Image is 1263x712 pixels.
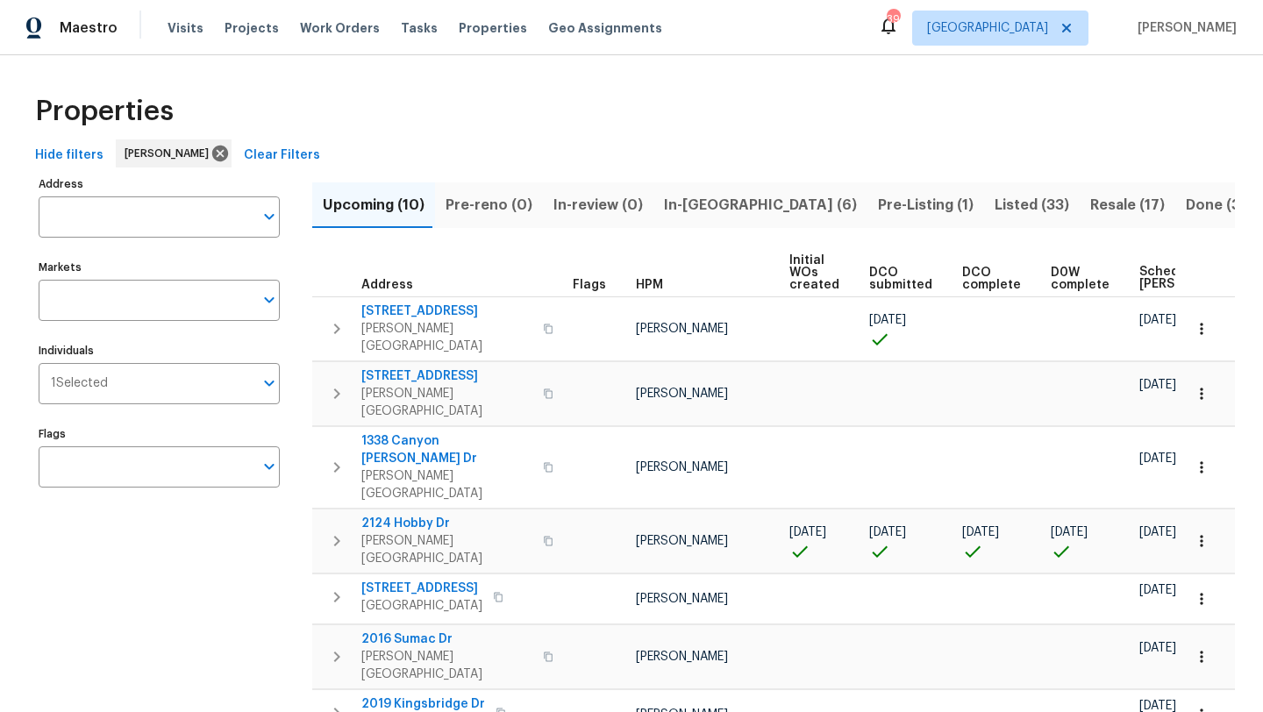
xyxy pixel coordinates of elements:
span: In-[GEOGRAPHIC_DATA] (6) [664,193,857,217]
span: Listed (33) [995,193,1069,217]
span: [PERSON_NAME] [636,388,728,400]
span: [PERSON_NAME] [636,651,728,663]
span: DCO submitted [869,267,932,291]
span: [DATE] [962,526,999,538]
span: Hide filters [35,145,103,167]
span: [PERSON_NAME] [636,461,728,473]
span: [DATE] [1139,379,1176,391]
span: [GEOGRAPHIC_DATA] [927,19,1048,37]
span: 2016 Sumac Dr [361,630,532,648]
label: Markets [39,262,280,273]
span: [PERSON_NAME][GEOGRAPHIC_DATA] [361,532,532,567]
button: Open [257,204,282,229]
span: 1 Selected [51,376,108,391]
span: Upcoming (10) [323,193,425,217]
span: 1338 Canyon [PERSON_NAME] Dr [361,432,532,467]
span: [DATE] [869,314,906,326]
span: Properties [459,19,527,37]
label: Flags [39,429,280,439]
label: Individuals [39,345,280,356]
span: [STREET_ADDRESS] [361,303,532,320]
span: [DATE] [1139,700,1176,712]
button: Open [257,288,282,312]
span: Maestro [60,19,118,37]
button: Clear Filters [237,139,327,172]
span: DCO complete [962,267,1021,291]
span: [PERSON_NAME][GEOGRAPHIC_DATA] [361,320,532,355]
span: [PERSON_NAME] [636,323,728,335]
span: Initial WOs created [789,254,839,291]
div: 39 [887,11,899,28]
span: [PERSON_NAME] [125,145,216,162]
span: Properties [35,103,174,120]
span: Pre-reno (0) [446,193,532,217]
span: [STREET_ADDRESS] [361,580,482,597]
span: Pre-Listing (1) [878,193,974,217]
span: [DATE] [1139,314,1176,326]
button: Open [257,371,282,395]
span: Resale (17) [1090,193,1165,217]
span: [DATE] [1051,526,1088,538]
span: Address [361,279,413,291]
div: [PERSON_NAME] [116,139,232,167]
span: [DATE] [869,526,906,538]
span: [DATE] [1139,584,1176,596]
span: Visits [168,19,203,37]
span: Flags [573,279,606,291]
span: Geo Assignments [548,19,662,37]
span: [GEOGRAPHIC_DATA] [361,597,482,615]
span: [DATE] [1139,452,1176,465]
span: Done (352) [1186,193,1263,217]
span: [PERSON_NAME] [636,535,728,547]
span: D0W complete [1051,267,1110,291]
span: Scheduled [PERSON_NAME] [1139,266,1238,290]
span: [PERSON_NAME][GEOGRAPHIC_DATA] [361,385,532,420]
span: Tasks [401,22,438,34]
span: [DATE] [1139,642,1176,654]
span: [PERSON_NAME][GEOGRAPHIC_DATA] [361,467,532,502]
span: [DATE] [1139,526,1176,538]
span: Work Orders [300,19,380,37]
span: HPM [636,279,663,291]
span: [DATE] [789,526,826,538]
button: Open [257,454,282,479]
span: [PERSON_NAME] [1131,19,1237,37]
span: Clear Filters [244,145,320,167]
span: In-review (0) [553,193,643,217]
button: Hide filters [28,139,111,172]
span: 2124 Hobby Dr [361,515,532,532]
span: [PERSON_NAME][GEOGRAPHIC_DATA] [361,648,532,683]
span: [PERSON_NAME] [636,593,728,605]
span: Projects [225,19,279,37]
label: Address [39,179,280,189]
span: [STREET_ADDRESS] [361,367,532,385]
